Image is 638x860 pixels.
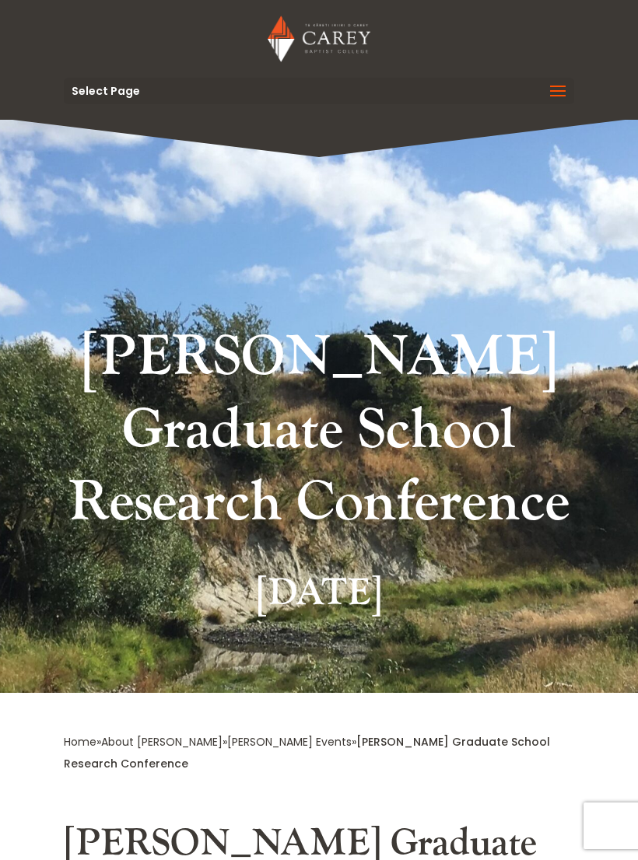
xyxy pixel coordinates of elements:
h1: [PERSON_NAME] Graduate School Research Conference [64,321,574,547]
span: [PERSON_NAME] Graduate School Research Conference [64,734,550,771]
h2: [DATE] [64,571,574,624]
a: About [PERSON_NAME] [101,734,223,750]
img: Carey Baptist College [268,16,370,62]
a: Home [64,734,96,750]
a: [PERSON_NAME] Events [227,734,352,750]
span: » » » [64,734,550,771]
span: Select Page [72,86,140,96]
